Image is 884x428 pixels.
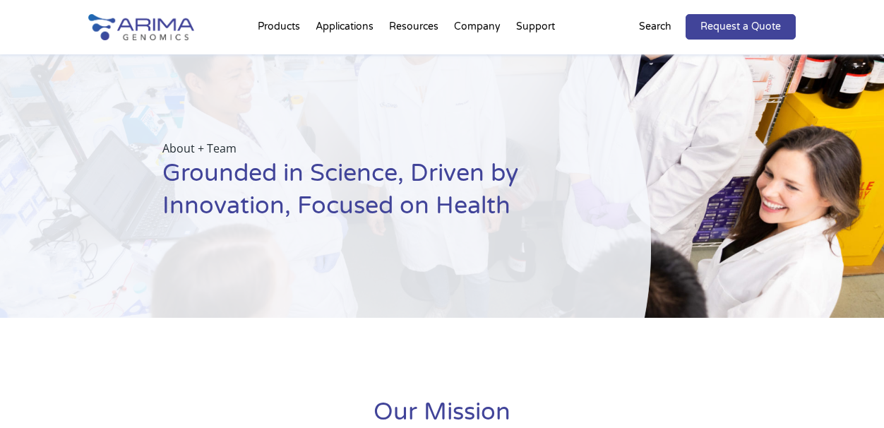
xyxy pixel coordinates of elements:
[88,14,194,40] img: Arima-Genomics-logo
[162,139,580,157] p: About + Team
[162,157,580,233] h1: Grounded in Science, Driven by Innovation, Focused on Health
[686,14,796,40] a: Request a Quote
[639,18,671,36] p: Search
